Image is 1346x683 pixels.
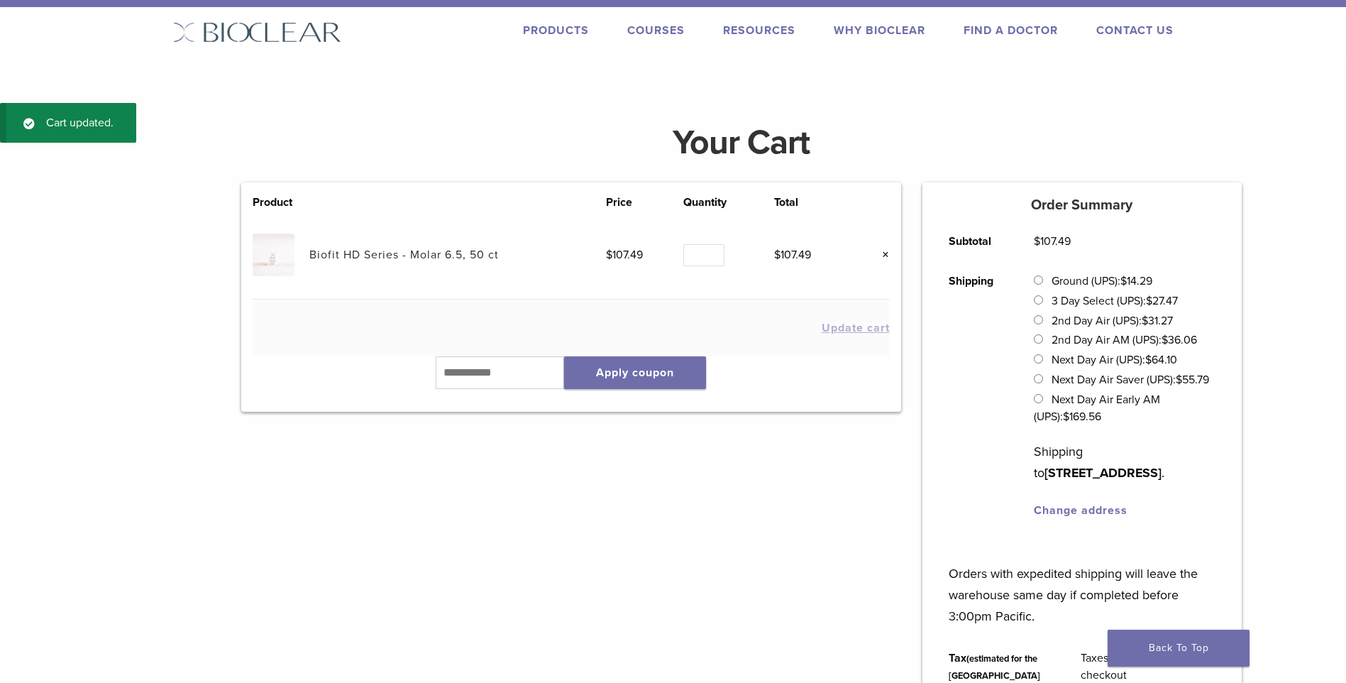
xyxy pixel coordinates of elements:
[1145,353,1152,367] span: $
[1145,353,1177,367] bdi: 64.10
[949,542,1215,627] p: Orders with expedited shipping will leave the warehouse same day if completed before 3:00pm Pacific.
[774,248,811,262] bdi: 107.49
[523,23,589,38] a: Products
[1142,314,1173,328] bdi: 31.27
[606,248,643,262] bdi: 107.49
[822,322,890,334] button: Update cart
[564,356,706,389] button: Apply coupon
[1120,274,1152,288] bdi: 14.29
[1142,314,1148,328] span: $
[774,194,851,211] th: Total
[253,194,309,211] th: Product
[922,197,1242,214] h5: Order Summary
[1146,294,1178,308] bdi: 27.47
[1162,333,1197,347] bdi: 36.06
[683,194,774,211] th: Quantity
[1052,274,1152,288] label: Ground (UPS):
[1052,333,1197,347] label: 2nd Day Air AM (UPS):
[1162,333,1168,347] span: $
[1052,373,1209,387] label: Next Day Air Saver (UPS):
[1108,630,1250,667] a: Back To Top
[173,22,341,43] img: Bioclear
[1034,503,1127,518] a: Change address
[309,248,499,262] a: Biofit HD Series - Molar 6.5, 50 ct
[1063,410,1101,424] bdi: 169.56
[1052,314,1173,328] label: 2nd Day Air (UPS):
[871,246,890,264] a: Remove this item
[1052,294,1178,308] label: 3 Day Select (UPS):
[606,248,612,262] span: $
[964,23,1058,38] a: Find A Doctor
[774,248,780,262] span: $
[933,222,1018,261] th: Subtotal
[231,126,1252,160] h1: Your Cart
[1034,393,1159,424] label: Next Day Air Early AM (UPS):
[1052,353,1177,367] label: Next Day Air (UPS):
[606,194,683,211] th: Price
[1120,274,1127,288] span: $
[1176,373,1182,387] span: $
[253,234,294,275] img: Biofit HD Series - Molar 6.5, 50 ct
[723,23,795,38] a: Resources
[1146,294,1152,308] span: $
[627,23,685,38] a: Courses
[834,23,925,38] a: Why Bioclear
[1176,373,1209,387] bdi: 55.79
[1044,465,1162,481] strong: [STREET_ADDRESS]
[1034,234,1071,248] bdi: 107.49
[1096,23,1174,38] a: Contact Us
[1063,410,1069,424] span: $
[1034,234,1040,248] span: $
[1034,441,1215,483] p: Shipping to .
[933,261,1018,530] th: Shipping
